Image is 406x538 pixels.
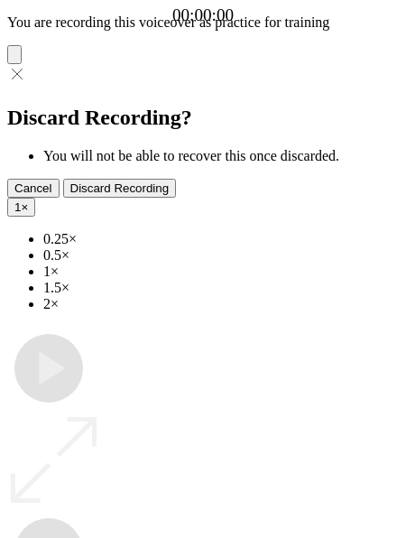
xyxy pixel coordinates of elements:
button: Discard Recording [63,179,177,198]
h2: Discard Recording? [7,106,399,130]
li: 1.5× [43,280,399,296]
button: 1× [7,198,35,217]
li: 0.5× [43,247,399,264]
span: 1 [14,200,21,214]
li: You will not be able to recover this once discarded. [43,148,399,164]
a: 00:00:00 [172,5,234,25]
p: You are recording this voiceover as practice for training [7,14,399,31]
li: 0.25× [43,231,399,247]
li: 2× [43,296,399,312]
li: 1× [43,264,399,280]
button: Cancel [7,179,60,198]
